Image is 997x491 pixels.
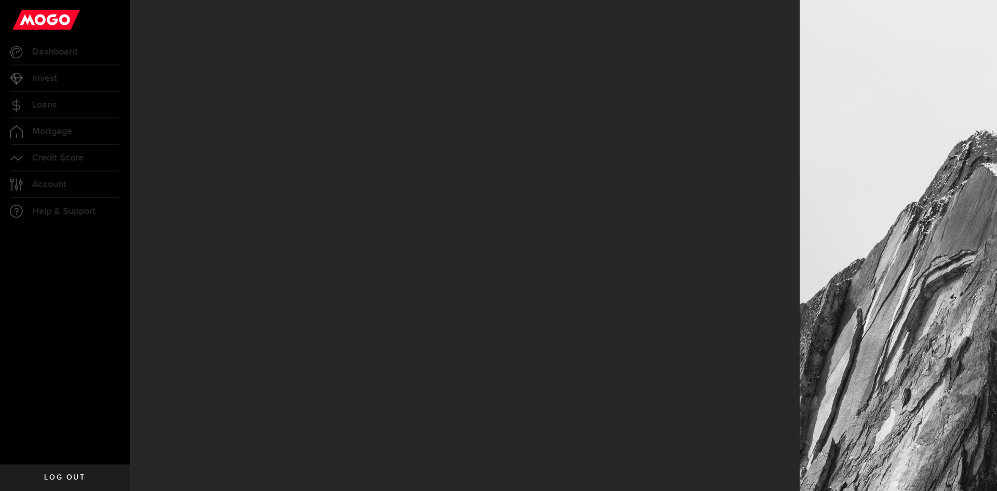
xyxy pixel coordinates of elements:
[32,100,57,110] span: Loans
[44,474,85,481] span: Log out
[32,127,72,136] span: Mortgage
[32,180,66,189] span: Account
[32,47,77,57] span: Dashboard
[32,153,84,163] span: Credit Score
[32,74,57,83] span: Invest
[32,207,96,216] span: Help & Support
